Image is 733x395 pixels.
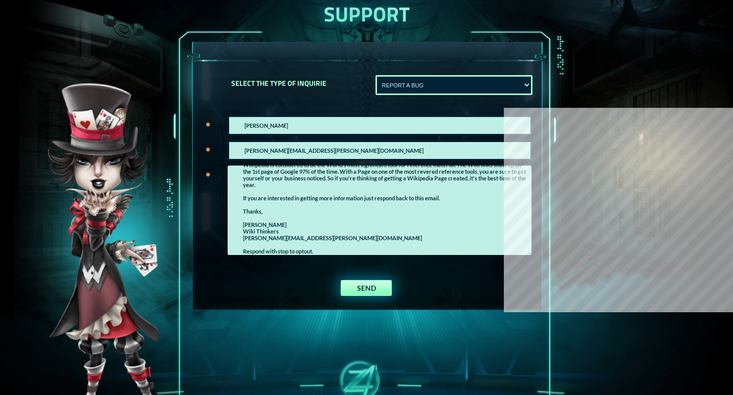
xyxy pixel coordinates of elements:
[228,115,532,135] input: WHAT'S YOUR NAME?
[341,280,392,296] button: SEND
[228,141,532,160] input: YOUR EMAIL
[231,78,326,88] label: SELECT THE TYPE OF INQUIRIE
